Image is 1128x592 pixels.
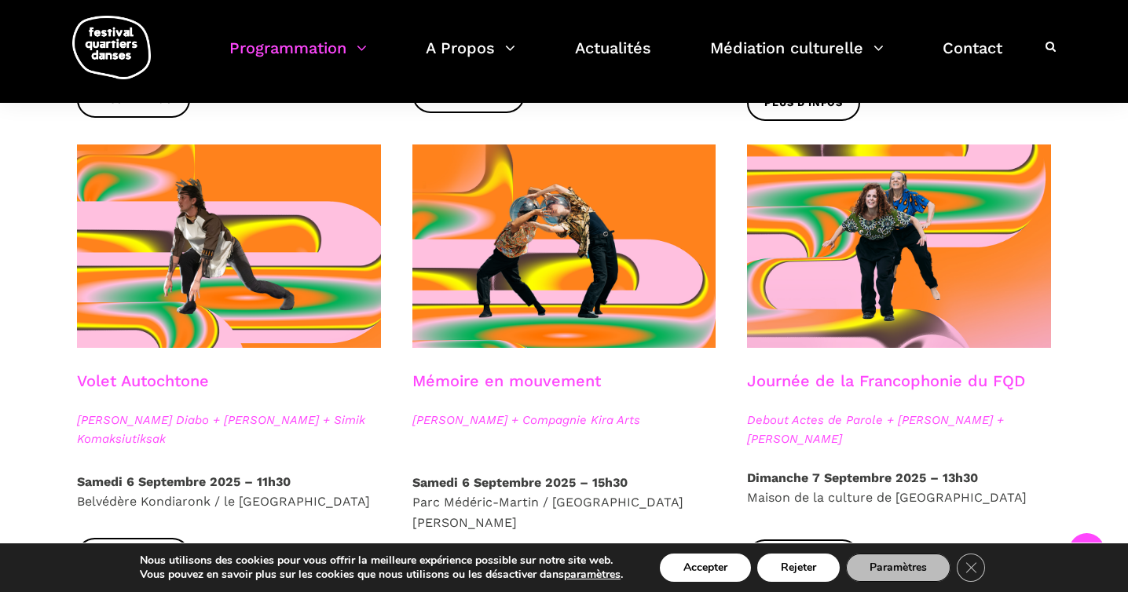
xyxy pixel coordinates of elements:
[575,35,651,81] a: Actualités
[747,371,1025,390] a: Journée de la Francophonie du FQD
[747,470,978,485] strong: Dimanche 7 Septembre 2025 – 13h30
[77,474,291,489] strong: Samedi 6 Septembre 2025 – 11h30
[77,538,190,573] a: Plus d'infos
[426,35,515,81] a: A Propos
[77,411,381,448] span: [PERSON_NAME] Diabo + [PERSON_NAME] + Simik Komaksiutiksak
[747,539,860,575] a: Plus d'infos
[140,568,623,582] p: Vous pouvez en savoir plus sur les cookies que nous utilisons ou les désactiver dans .
[957,554,985,582] button: Close GDPR Cookie Banner
[412,371,601,390] a: Mémoire en mouvement
[846,554,950,582] button: Paramètres
[564,568,621,582] button: paramètres
[757,554,840,582] button: Rejeter
[660,554,751,582] button: Accepter
[77,472,381,512] p: Belvédère Kondiaronk / le [GEOGRAPHIC_DATA]
[747,411,1051,448] span: Debout Actes de Parole + [PERSON_NAME] + [PERSON_NAME]
[412,475,628,490] strong: Samedi 6 Septembre 2025 – 15h30
[140,554,623,568] p: Nous utilisons des cookies pour vous offrir la meilleure expérience possible sur notre site web.
[412,473,716,533] p: Parc Médéric-Martin / [GEOGRAPHIC_DATA][PERSON_NAME]
[747,468,1051,508] p: Maison de la culture de [GEOGRAPHIC_DATA]
[710,35,884,81] a: Médiation culturelle
[72,16,151,79] img: logo-fqd-med
[943,35,1002,81] a: Contact
[229,35,367,81] a: Programmation
[412,411,716,429] span: [PERSON_NAME] + Compagnie Kira Arts
[77,371,209,390] a: Volet Autochtone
